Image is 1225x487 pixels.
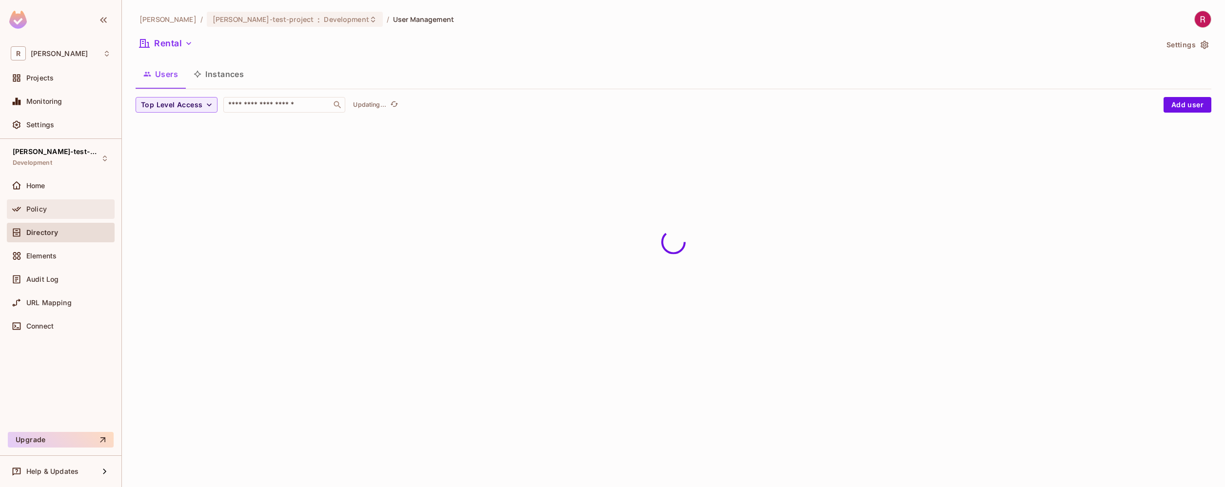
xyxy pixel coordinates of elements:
[387,15,389,24] li: /
[26,205,47,213] span: Policy
[26,121,54,129] span: Settings
[26,182,45,190] span: Home
[353,101,386,109] p: Updating...
[139,15,197,24] span: the active workspace
[26,252,57,260] span: Elements
[13,159,52,167] span: Development
[26,468,79,475] span: Help & Updates
[136,97,217,113] button: Top Level Access
[26,299,72,307] span: URL Mapping
[26,229,58,236] span: Directory
[1195,11,1211,27] img: roy zhang
[9,11,27,29] img: SReyMgAAAABJRU5ErkJggg==
[26,74,54,82] span: Projects
[26,97,62,105] span: Monitoring
[386,99,400,111] span: Click to refresh data
[390,100,398,110] span: refresh
[1163,37,1211,53] button: Settings
[388,99,400,111] button: refresh
[136,36,197,51] button: Rental
[393,15,454,24] span: User Management
[200,15,203,24] li: /
[26,322,54,330] span: Connect
[324,15,369,24] span: Development
[186,62,252,86] button: Instances
[11,46,26,60] span: R
[213,15,314,24] span: [PERSON_NAME]-test-project
[1164,97,1211,113] button: Add user
[26,275,59,283] span: Audit Log
[13,148,100,156] span: [PERSON_NAME]-test-project
[8,432,114,448] button: Upgrade
[31,50,88,58] span: Workspace: roy-poc
[136,62,186,86] button: Users
[141,99,202,111] span: Top Level Access
[317,16,320,23] span: :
